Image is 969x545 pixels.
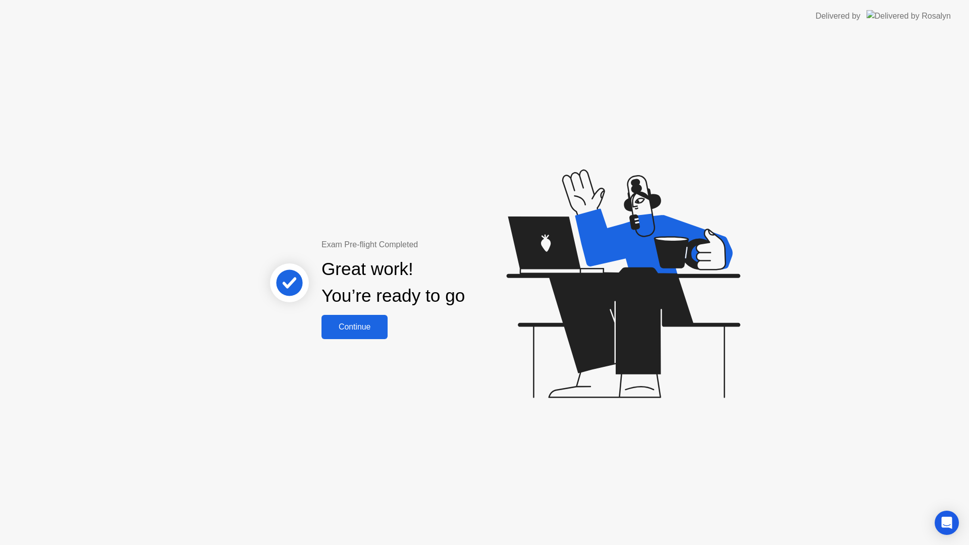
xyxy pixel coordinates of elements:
button: Continue [321,315,388,339]
img: Delivered by Rosalyn [867,10,951,22]
div: Exam Pre-flight Completed [321,239,530,251]
div: Delivered by [816,10,860,22]
div: Continue [325,322,385,332]
div: Open Intercom Messenger [935,511,959,535]
div: Great work! You’re ready to go [321,256,465,309]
